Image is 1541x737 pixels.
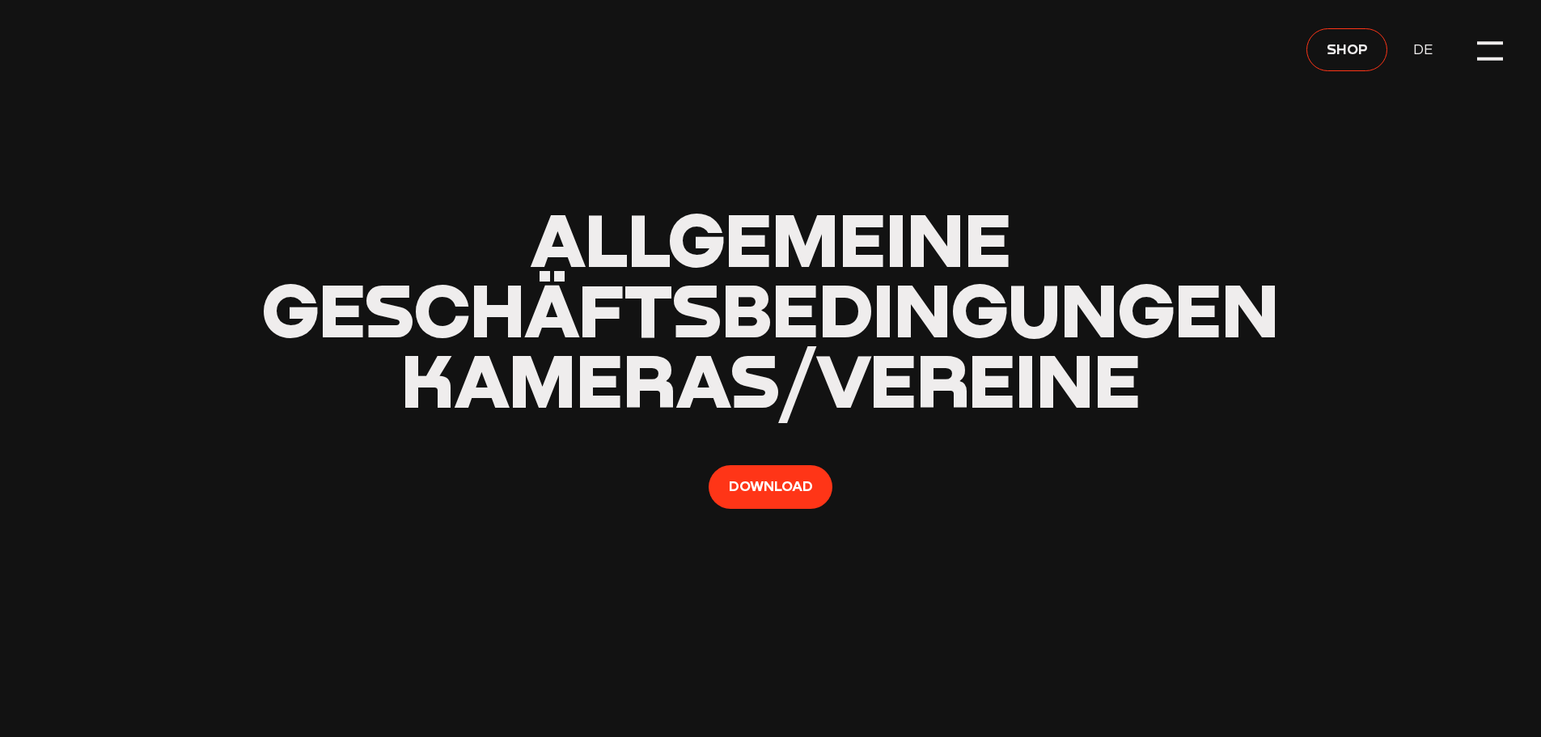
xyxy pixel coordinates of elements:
[1413,38,1439,61] span: DE
[1327,37,1368,60] span: Shop
[729,475,813,498] span: Download
[709,465,832,508] a: Download
[262,194,1279,423] span: Allgemeine Geschäftsbedingungen Kameras/Vereine
[1306,28,1387,71] a: Shop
